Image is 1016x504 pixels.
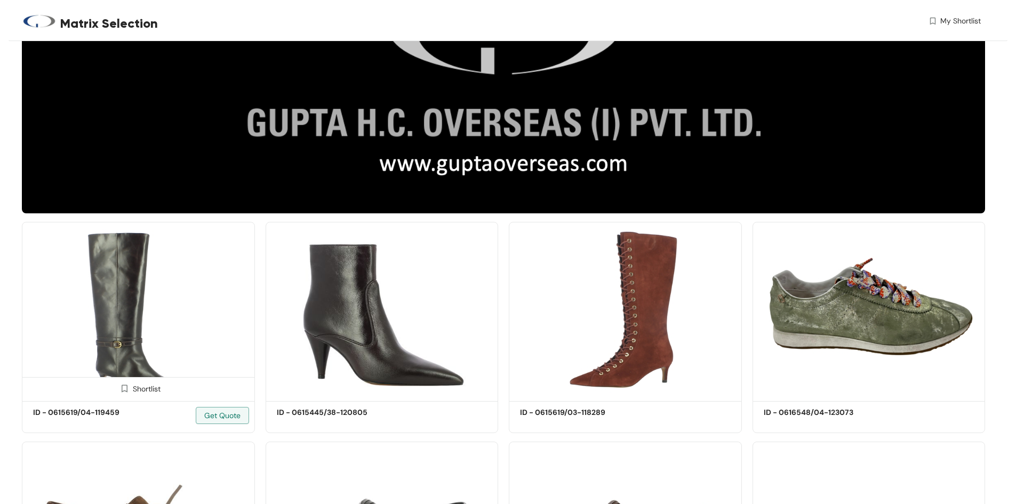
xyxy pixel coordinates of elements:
[196,407,249,424] button: Get Quote
[940,15,981,27] span: My Shortlist
[33,407,124,418] h5: ID - 0615619/04-119459
[266,222,499,398] img: cb6b71b7-e851-462c-a36e-0c3dcdbd4dce
[204,410,241,421] span: Get Quote
[60,14,158,33] span: Matrix Selection
[520,407,611,418] h5: ID - 0615619/03-118289
[22,222,255,398] img: 7648ab27-a389-487e-b1b5-c5f660fd7fa9
[509,222,742,398] img: 686dbdaf-619e-4c81-8f89-fc0643a08327
[119,383,130,394] img: Shortlist
[764,407,854,418] h5: ID - 0616548/04-123073
[753,222,986,398] img: 608e65e6-be10-44ef-b7eb-facf5b7c18f5
[928,15,938,27] img: wishlist
[277,407,367,418] h5: ID - 0615445/38-120805
[116,383,161,393] div: Shortlist
[22,4,57,39] img: Buyer Portal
